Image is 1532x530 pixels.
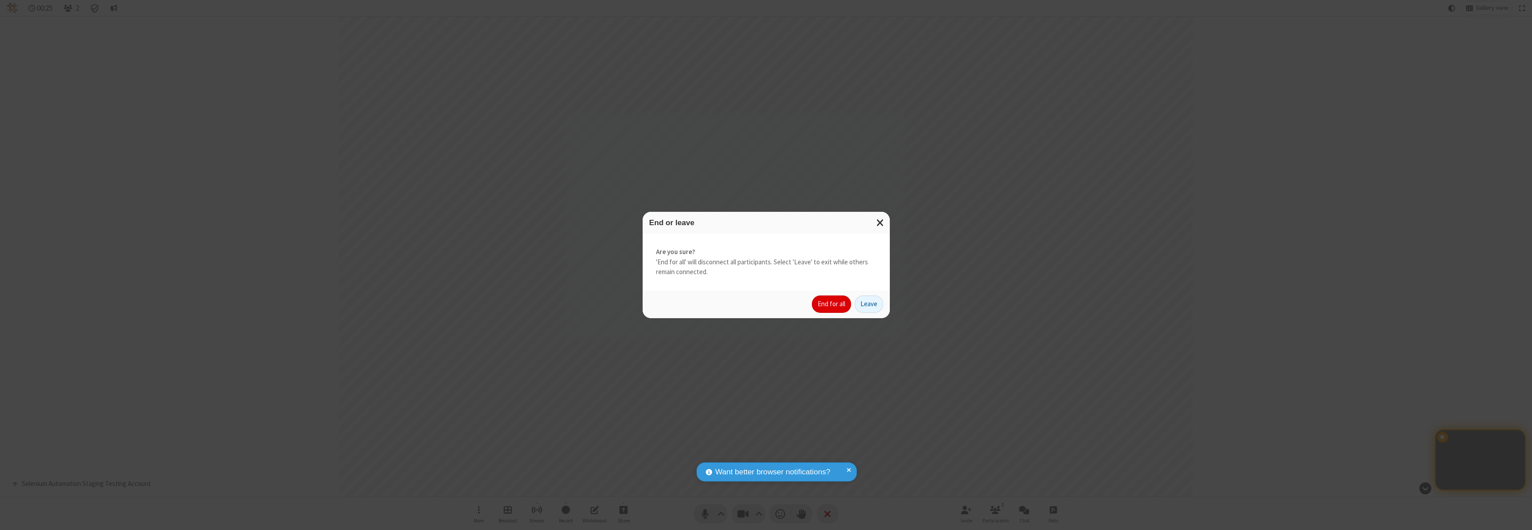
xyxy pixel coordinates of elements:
[715,466,830,478] span: Want better browser notifications?
[812,295,851,313] button: End for all
[855,295,883,313] button: Leave
[649,218,883,227] h3: End or leave
[656,247,876,257] strong: Are you sure?
[871,212,890,234] button: Close modal
[643,234,890,291] div: 'End for all' will disconnect all participants. Select 'Leave' to exit while others remain connec...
